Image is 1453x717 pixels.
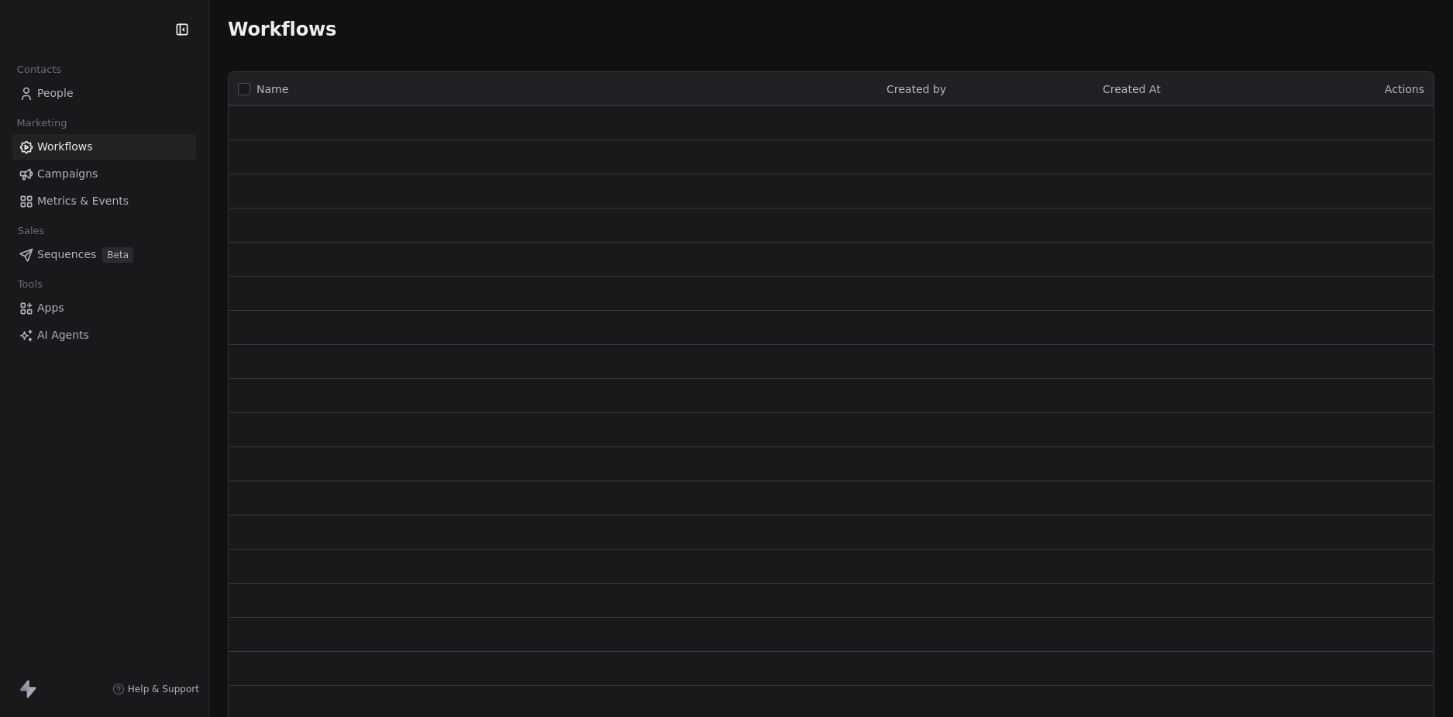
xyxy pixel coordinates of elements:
a: Metrics & Events [12,188,196,214]
span: Help & Support [128,683,199,695]
span: Beta [102,247,133,263]
a: Campaigns [12,161,196,187]
span: Actions [1385,83,1424,95]
span: Workflows [228,19,336,40]
span: Created At [1103,83,1161,95]
a: People [12,81,196,106]
span: People [37,85,74,102]
a: SequencesBeta [12,242,196,267]
span: Workflows [37,139,93,155]
span: Created by [887,83,946,95]
a: Workflows [12,134,196,160]
span: Contacts [10,58,68,81]
span: Marketing [10,112,74,135]
span: Metrics & Events [37,193,129,209]
a: Help & Support [112,683,199,695]
span: Name [257,81,288,98]
span: Tools [11,273,49,296]
span: Apps [37,300,64,316]
span: Campaigns [37,166,98,182]
span: AI Agents [37,327,89,343]
a: Apps [12,295,196,321]
span: Sales [11,219,51,243]
a: AI Agents [12,322,196,348]
span: Sequences [37,246,96,263]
